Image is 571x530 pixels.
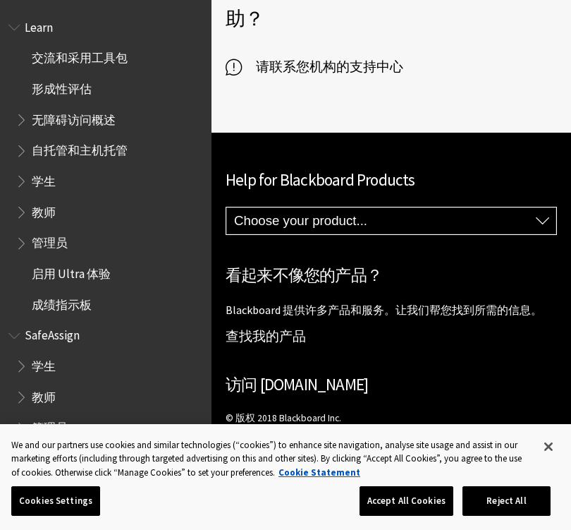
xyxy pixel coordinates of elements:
span: 形成性评估 [32,77,92,96]
span: 教师 [32,385,56,404]
span: Learn [25,16,53,35]
span: SafeAssign [25,324,80,343]
a: 访问 [DOMAIN_NAME] [226,374,368,395]
div: We and our partners use cookies and similar technologies (“cookies”) to enhance site navigation, ... [11,438,532,480]
button: Close [533,431,564,462]
span: 管理员 [32,231,68,251]
span: 启用 Ultra 体验 [32,262,111,281]
span: 自托管和主机托管 [32,139,128,158]
p: © 版权 2018 Blackboard Inc. [226,411,557,452]
p: Blackboard 提供许多产品和服务。让我们帮您找到所需的信息。 [226,302,557,318]
a: More information about your privacy, opens in a new tab [278,466,360,478]
nav: Book outline for Blackboard SafeAssign [8,324,203,440]
a: 请联系您机构的支持中心 [226,56,403,78]
span: 学生 [32,169,56,188]
a: 查找我的产品 [226,328,306,344]
span: 学生 [32,354,56,373]
button: Cookies Settings [11,486,100,516]
span: 成绩指示板 [32,293,92,312]
button: Accept All Cookies [360,486,453,516]
h2: 看起来不像您的产品？ [226,263,557,288]
span: 教师 [32,200,56,219]
span: 无障碍访问概述 [32,108,116,127]
span: 管理员 [32,416,68,435]
span: 交流和采用工具包 [32,47,128,66]
span: 请联系您机构的支持中心 [242,56,403,78]
nav: Book outline for Blackboard Learn Help [8,16,203,317]
h2: Help for Blackboard Products [226,168,557,193]
button: Reject All [462,486,551,516]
